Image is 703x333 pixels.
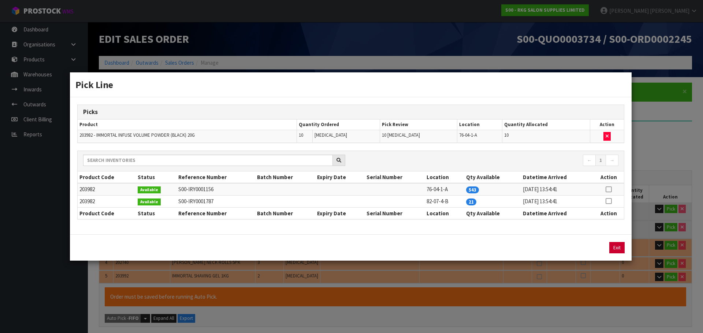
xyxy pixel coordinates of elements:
th: Reference Number [176,207,256,219]
td: 203982 [78,195,136,207]
td: S00-IRY0001787 [176,195,256,207]
th: Location [425,207,464,219]
th: Quantity Allocated [502,120,590,130]
span: 543 [466,186,479,193]
th: Action [590,120,624,130]
th: Serial Number [365,207,425,219]
button: Exit [609,242,625,253]
td: [DATE] 13:54:41 [521,183,593,195]
span: [MEDICAL_DATA] [315,132,347,138]
th: Pick Review [380,120,457,130]
th: Product Code [78,207,136,219]
span: 10 [504,132,509,138]
span: Available [138,198,161,206]
input: Search inventories [83,155,333,166]
th: Batch Number [255,171,315,183]
td: 82-07-4-B [425,195,464,207]
span: 21 [466,198,476,205]
th: Datetime Arrived [521,171,593,183]
span: 10 [299,132,303,138]
th: Location [425,171,464,183]
a: 1 [595,155,606,166]
th: Serial Number [365,171,425,183]
td: 203982 [78,183,136,195]
th: Location [457,120,502,130]
td: S00-IRY0001156 [176,183,256,195]
th: Status [136,171,176,183]
th: Action [593,207,624,219]
span: 203982 - IMMORTAL INFUSE VOLUME POWDER (BLACK) 20G [79,132,195,138]
th: Qty Available [464,207,521,219]
td: 76-04-1-A [425,183,464,195]
a: → [606,155,618,166]
th: Datetime Arrived [521,207,593,219]
h3: Pick Line [75,78,626,91]
th: Action [593,171,624,183]
th: Product [78,120,297,130]
th: Product Code [78,171,136,183]
th: Expiry Date [315,171,365,183]
a: ← [583,155,596,166]
th: Quantity Ordered [297,120,380,130]
th: Batch Number [255,207,315,219]
td: [DATE] 13:54:41 [521,195,593,207]
span: 76-04-1-A [459,132,477,138]
span: 10 [MEDICAL_DATA] [382,132,420,138]
h3: Picks [83,109,618,116]
th: Reference Number [176,171,256,183]
nav: Page navigation [356,155,618,167]
th: Expiry Date [315,207,365,219]
th: Status [136,207,176,219]
span: Available [138,186,161,194]
th: Qty Available [464,171,521,183]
